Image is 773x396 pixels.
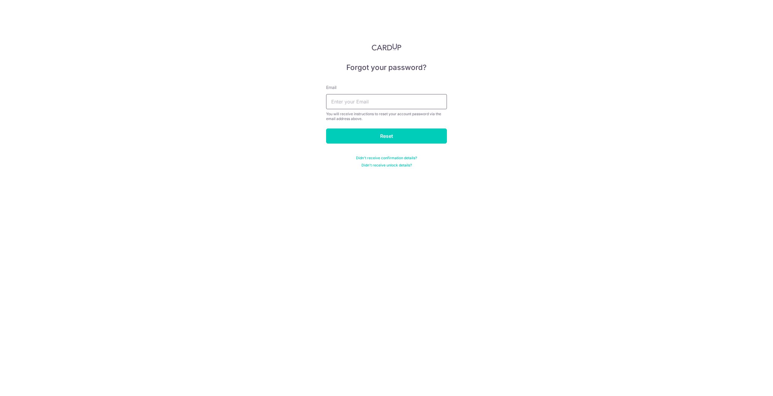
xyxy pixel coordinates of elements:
input: Reset [326,128,447,144]
label: Email [326,84,336,90]
a: Didn't receive unlock details? [361,163,412,168]
img: CardUp Logo [372,43,401,51]
input: Enter your Email [326,94,447,109]
div: You will receive instructions to reset your account password via the email address above. [326,112,447,121]
a: Didn't receive confirmation details? [356,156,417,160]
h5: Forgot your password? [326,63,447,72]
